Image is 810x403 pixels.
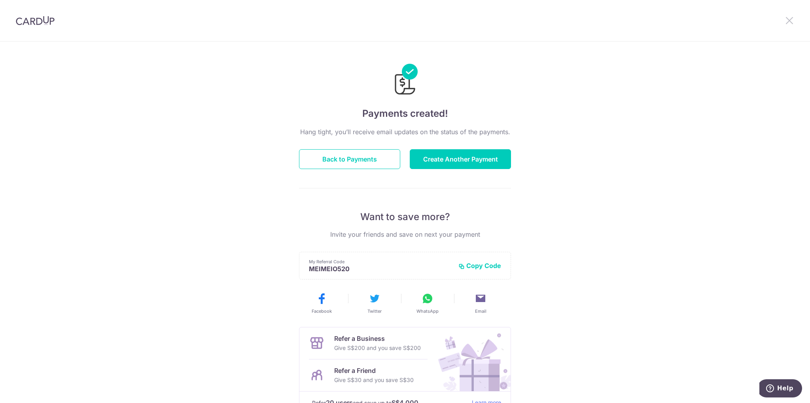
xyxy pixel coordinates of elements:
p: Hang tight, you’ll receive email updates on the status of the payments. [299,127,511,137]
button: Copy Code [458,262,501,270]
p: Give S$200 and you save S$200 [334,343,421,353]
span: Email [475,308,486,314]
p: Invite your friends and save on next your payment [299,230,511,239]
p: Want to save more? [299,211,511,223]
button: Twitter [351,292,398,314]
img: CardUp [16,16,55,25]
button: Facebook [298,292,345,314]
p: Give S$30 and you save S$30 [334,375,414,385]
span: WhatsApp [416,308,439,314]
img: Refer [431,327,511,391]
button: WhatsApp [404,292,451,314]
span: Twitter [367,308,382,314]
p: Refer a Business [334,334,421,343]
iframe: Opens a widget where you can find more information [759,379,802,399]
img: Payments [392,64,418,97]
button: Email [457,292,504,314]
button: Create Another Payment [410,149,511,169]
span: Facebook [312,308,332,314]
button: Back to Payments [299,149,400,169]
p: My Referral Code [309,259,452,265]
h4: Payments created! [299,106,511,121]
p: MEIMEIO520 [309,265,452,273]
p: Refer a Friend [334,366,414,375]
